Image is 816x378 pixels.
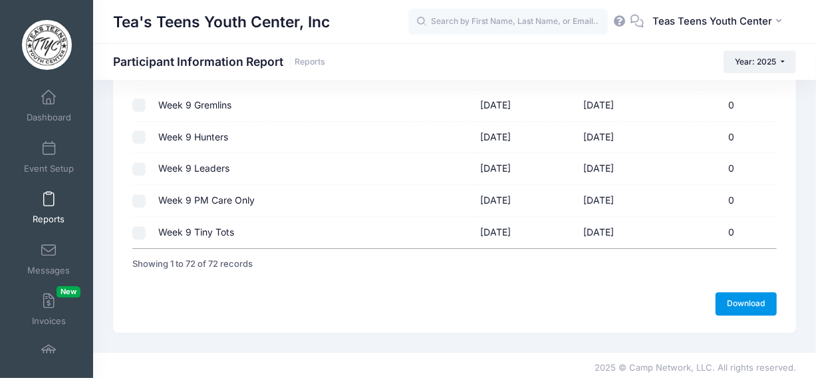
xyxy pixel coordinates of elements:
[652,14,772,29] span: Teas Teens Youth Center
[27,112,71,124] span: Dashboard
[474,122,577,154] td: [DATE]
[152,153,474,185] td: Week 9 Leaders
[22,20,72,70] img: Tea's Teens Youth Center, Inc
[152,217,474,248] td: Week 9 Tiny Tots
[27,265,70,276] span: Messages
[577,217,680,248] td: [DATE]
[680,185,776,217] td: 0
[595,362,796,373] span: 2025 © Camp Network, LLC. All rights reserved.
[577,153,680,185] td: [DATE]
[680,90,776,122] td: 0
[152,90,474,122] td: Week 9 Gremlins
[408,9,608,35] input: Search by First Name, Last Name, or Email...
[680,153,776,185] td: 0
[474,217,577,248] td: [DATE]
[17,83,80,129] a: Dashboard
[113,55,325,69] h1: Participant Information Report
[32,316,66,327] span: Invoices
[577,185,680,217] td: [DATE]
[474,90,577,122] td: [DATE]
[474,153,577,185] td: [DATE]
[17,184,80,231] a: Reports
[152,185,474,217] td: Week 9 PM Care Only
[577,90,680,122] td: [DATE]
[152,122,474,154] td: Week 9 Hunters
[113,7,330,37] h1: Tea's Teens Youth Center, Inc
[736,57,777,67] span: Year: 2025
[24,163,74,174] span: Event Setup
[680,217,776,248] td: 0
[577,122,680,154] td: [DATE]
[132,249,253,280] div: Showing 1 to 72 of 72 records
[33,214,65,226] span: Reports
[17,134,80,180] a: Event Setup
[57,286,80,297] span: New
[644,7,796,37] button: Teas Teens Youth Center
[295,57,325,67] a: Reports
[724,51,796,73] button: Year: 2025
[474,185,577,217] td: [DATE]
[680,122,776,154] td: 0
[17,236,80,282] a: Messages
[17,286,80,333] a: InvoicesNew
[716,292,777,315] a: Download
